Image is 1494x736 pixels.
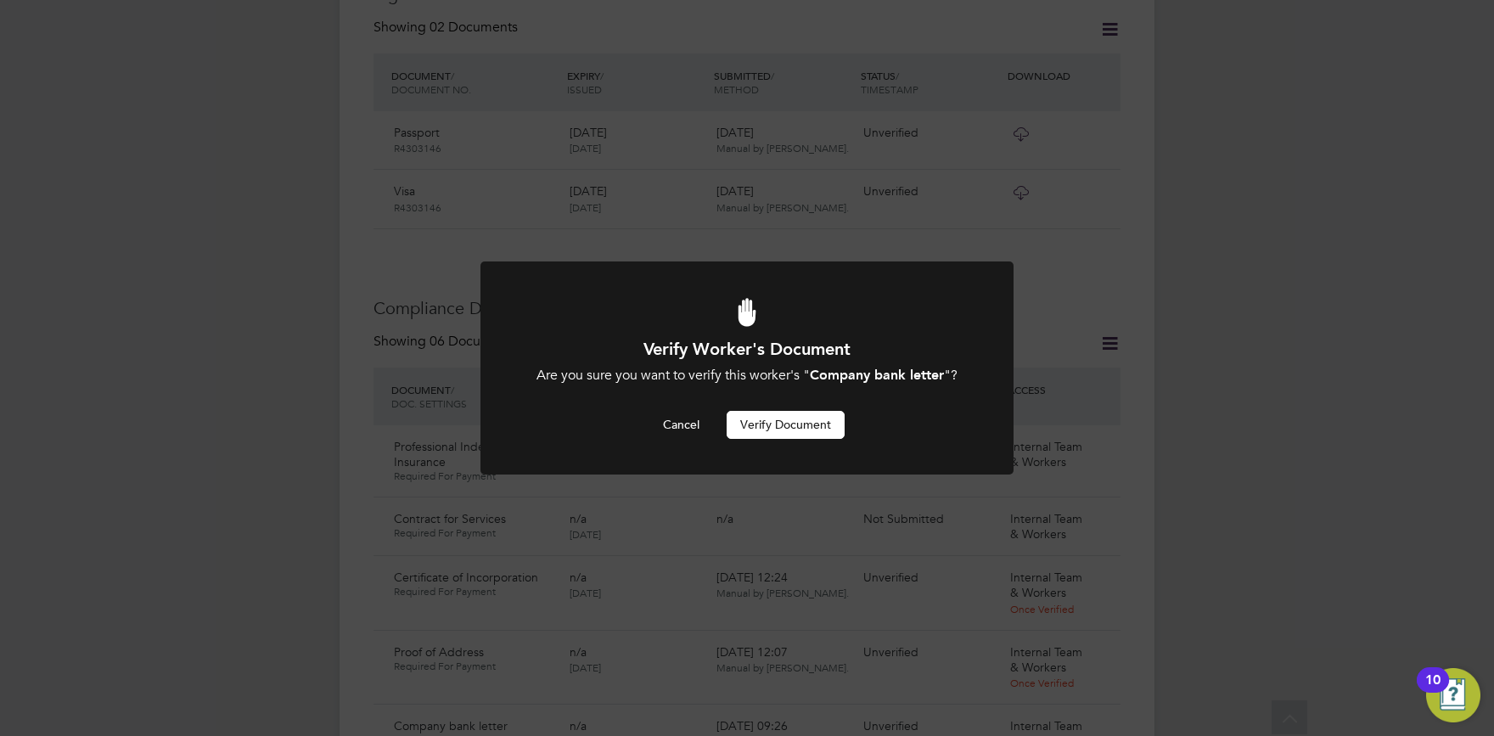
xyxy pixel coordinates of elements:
[1426,668,1480,722] button: Open Resource Center, 10 new notifications
[1425,680,1441,702] div: 10
[526,367,968,385] div: Are you sure you want to verify this worker's " "?
[810,367,944,383] b: Company bank letter
[526,338,968,360] h1: Verify Worker's Document
[727,411,845,438] button: Verify Document
[649,411,713,438] button: Cancel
